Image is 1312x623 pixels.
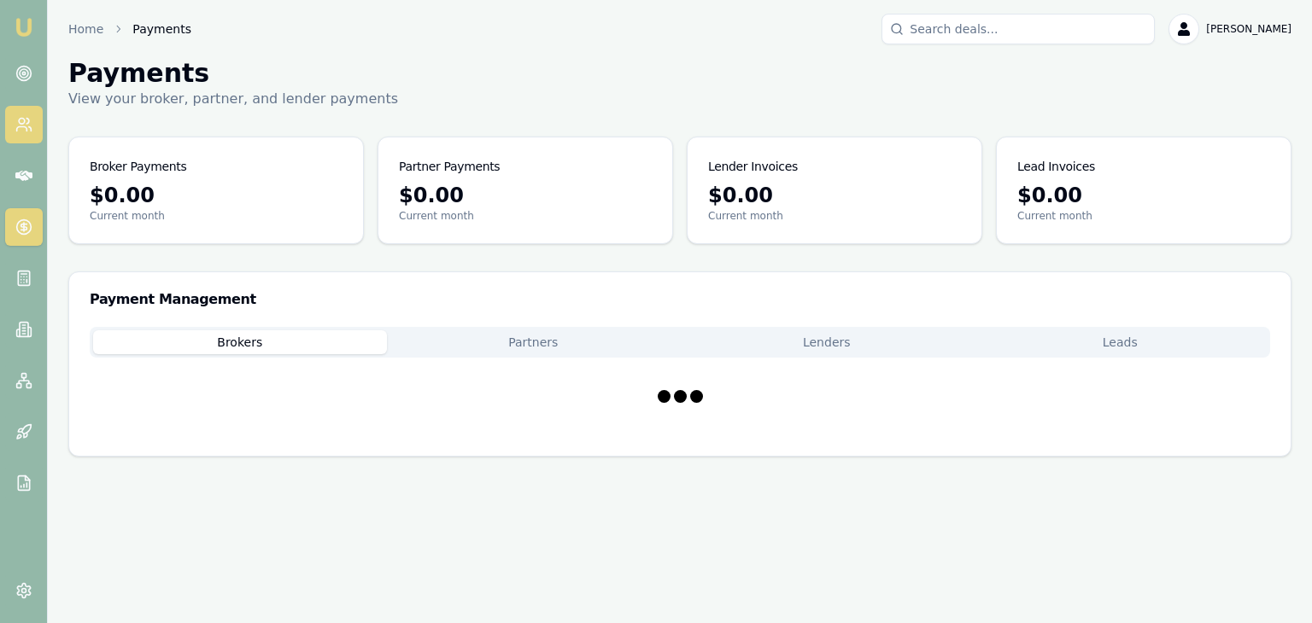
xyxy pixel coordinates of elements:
h3: Partner Payments [399,158,500,175]
button: Leads [974,330,1268,354]
p: Current month [708,209,961,223]
a: Home [68,20,103,38]
button: Partners [387,330,681,354]
h3: Lead Invoices [1017,158,1095,175]
nav: breadcrumb [68,20,191,38]
div: $0.00 [90,182,343,209]
h3: Payment Management [90,293,1270,306]
h3: Lender Invoices [708,158,798,175]
div: $0.00 [1017,182,1270,209]
span: [PERSON_NAME] [1206,22,1291,36]
span: Payments [132,20,191,38]
div: $0.00 [708,182,961,209]
div: $0.00 [399,182,652,209]
input: Search deals [881,14,1155,44]
p: Current month [90,209,343,223]
h1: Payments [68,58,398,89]
h3: Broker Payments [90,158,186,175]
button: Lenders [680,330,974,354]
img: emu-icon-u.png [14,17,34,38]
button: Brokers [93,330,387,354]
p: Current month [399,209,652,223]
p: Current month [1017,209,1270,223]
p: View your broker, partner, and lender payments [68,89,398,109]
